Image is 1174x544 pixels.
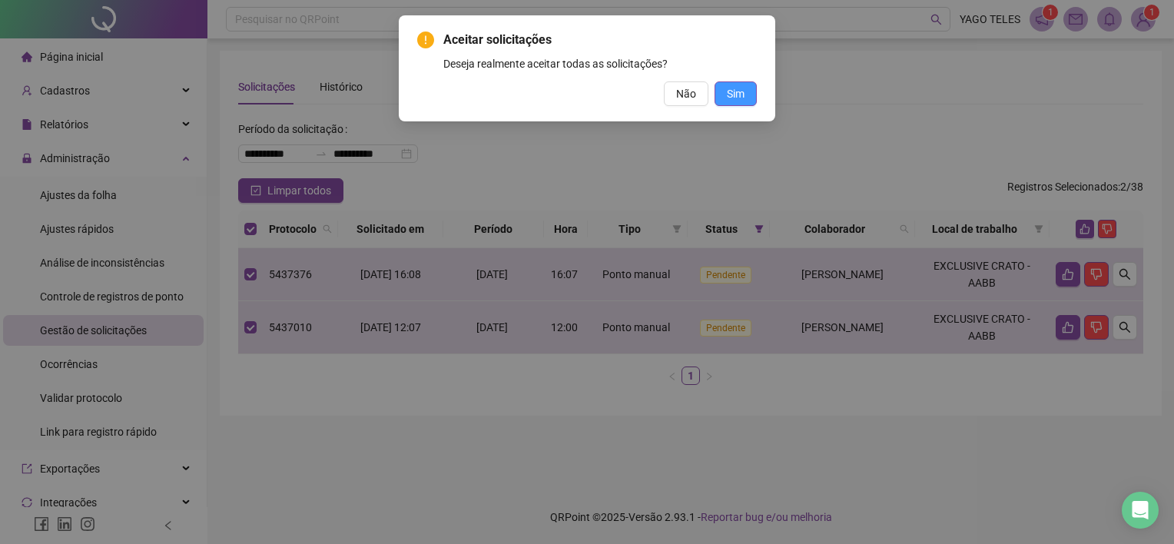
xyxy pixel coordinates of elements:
span: Não [676,85,696,102]
div: Deseja realmente aceitar todas as solicitações? [443,55,757,72]
span: Aceitar solicitações [443,31,757,49]
button: Sim [715,81,757,106]
span: exclamation-circle [417,32,434,48]
div: Open Intercom Messenger [1122,492,1159,529]
button: Não [664,81,708,106]
span: Sim [727,85,745,102]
